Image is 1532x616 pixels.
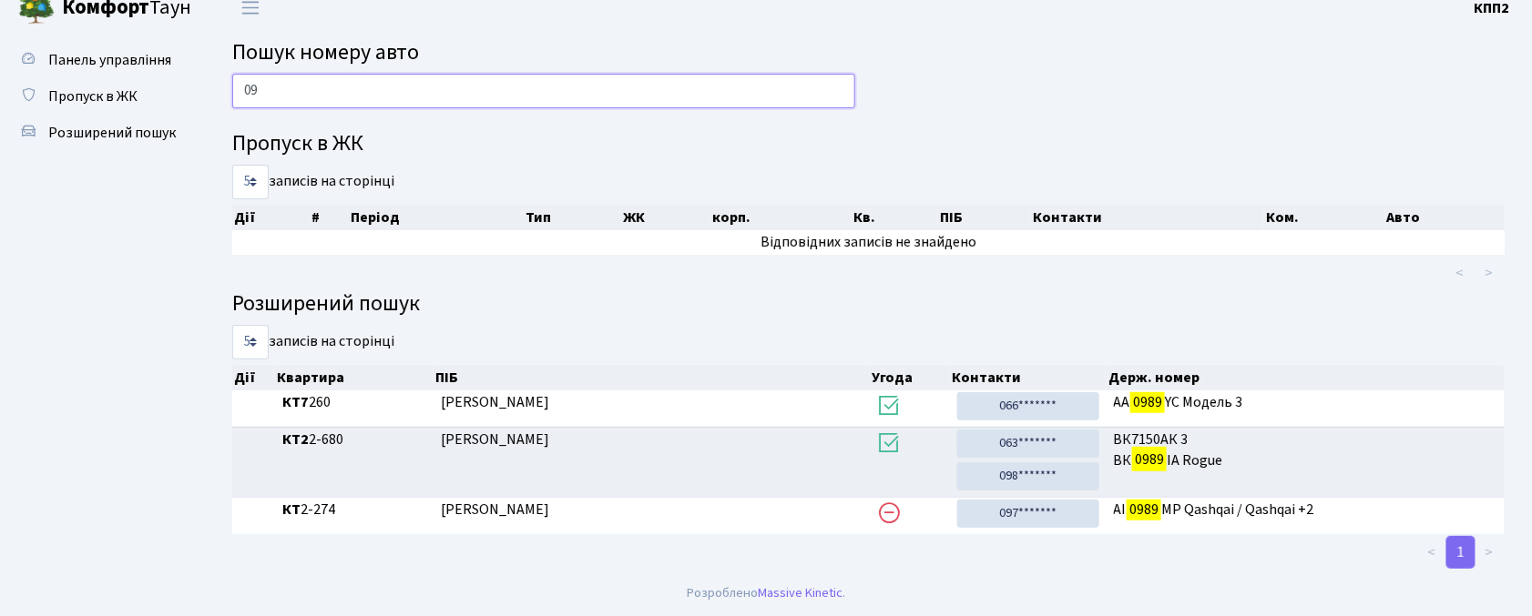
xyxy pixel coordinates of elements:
[9,78,191,115] a: Пропуск в ЖК
[232,230,1505,255] td: Відповідних записів не знайдено
[232,325,269,359] select: записів на сторінці
[232,131,1505,157] h4: Пропуск в ЖК
[48,123,176,143] span: Розширений пошук
[282,392,426,413] span: 260
[232,36,419,68] span: Пошук номеру авто
[621,205,710,230] th: ЖК
[282,429,309,449] b: КТ2
[1264,205,1384,230] th: Ком.
[48,50,171,70] span: Панель управління
[710,205,852,230] th: корп.
[232,165,394,199] label: записів на сторінці
[232,74,855,108] input: Пошук
[232,205,310,230] th: Дії
[282,500,301,520] b: КТ
[852,205,938,230] th: Кв.
[687,583,845,603] div: Розроблено .
[282,429,426,450] span: 2-680
[441,392,549,412] span: [PERSON_NAME]
[1132,447,1167,472] mark: 0989
[434,365,870,390] th: ПІБ
[758,583,843,602] a: Massive Kinetic
[349,205,523,230] th: Період
[524,205,621,230] th: Тип
[1031,205,1265,230] th: Контакти
[1446,536,1476,569] a: 1
[1107,365,1505,390] th: Держ. номер
[938,205,1031,230] th: ПІБ
[310,205,350,230] th: #
[282,500,426,520] span: 2-274
[951,365,1108,390] th: Контакти
[1385,205,1506,230] th: Авто
[441,500,549,520] span: [PERSON_NAME]
[441,429,549,449] span: [PERSON_NAME]
[275,365,434,390] th: Квартира
[9,115,191,151] a: Розширений пошук
[9,42,191,78] a: Панель управління
[1130,389,1165,415] mark: 0989
[1127,497,1161,522] mark: 0989
[48,86,138,106] span: Пропуск в ЖК
[1114,500,1497,520] span: AI MP Qashqai / Qashqai +2
[232,325,394,359] label: записів на сторінці
[1114,392,1497,413] span: AA YC Модель 3
[1114,429,1497,471] span: ВК7150АК 3 ВК ІА Rogue
[232,365,275,390] th: Дії
[282,392,309,412] b: КТ7
[870,365,951,390] th: Угода
[232,165,269,199] select: записів на сторінці
[232,291,1505,318] h4: Розширений пошук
